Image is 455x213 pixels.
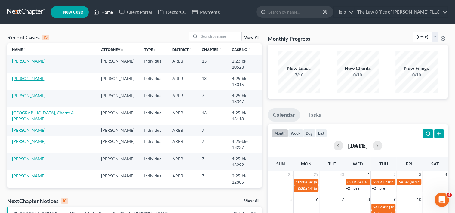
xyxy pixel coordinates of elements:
div: New Leads [278,65,320,72]
span: 28 [287,171,293,178]
i: unfold_more [23,48,26,52]
span: Wed [353,161,363,166]
h2: [DATE] [348,142,368,149]
a: Typeunfold_more [144,47,157,52]
span: Sun [276,161,285,166]
a: +2 more [372,186,385,190]
td: 4:25-bk-13292 [227,153,262,170]
td: AREB [168,188,197,199]
a: [GEOGRAPHIC_DATA], Cherry & [PERSON_NAME] [12,110,74,121]
a: [PERSON_NAME] [12,173,45,178]
a: [PERSON_NAME] [12,76,45,81]
a: Tasks [303,108,327,122]
div: 0/10 [395,72,438,78]
td: Individual [139,188,168,199]
div: 10 [61,198,68,204]
td: [PERSON_NAME] [96,107,139,125]
a: Chapterunfold_more [202,47,222,52]
h3: Monthly Progress [268,35,310,42]
td: Individual [139,136,168,153]
td: AREB [168,55,197,73]
div: New Filings [395,65,438,72]
a: [PERSON_NAME] [12,156,45,161]
td: 2:25-bk-12805 [227,170,262,187]
span: 341(a) meeting for [PERSON_NAME] [308,180,366,184]
a: [PERSON_NAME] [12,58,45,63]
td: [PERSON_NAME] [96,188,139,199]
span: 4 [444,171,448,178]
td: [PERSON_NAME] [96,73,139,90]
span: Hearing for [PERSON_NAME] [383,180,430,184]
span: Thu [379,161,388,166]
td: 4:25-bk-13315 [227,73,262,90]
a: Home [91,7,116,17]
a: Districtunfold_more [172,47,192,52]
td: AREB [168,136,197,153]
span: 9 [392,196,396,203]
td: Individual [139,90,168,107]
span: 30 [339,171,345,178]
button: week [288,129,303,137]
div: 7/10 [278,72,320,78]
button: day [303,129,315,137]
td: 7 [197,90,227,107]
div: NextChapter Notices [7,197,68,205]
td: 7 [197,188,227,199]
button: list [315,129,327,137]
span: 3 [418,171,422,178]
td: [PERSON_NAME] [96,125,139,136]
i: unfold_more [153,48,157,52]
td: 13 [197,73,227,90]
td: Individual [139,125,168,136]
span: 341(a) meeting for [PERSON_NAME] Mr [308,186,371,191]
td: Individual [139,107,168,125]
td: [PERSON_NAME] [96,136,139,153]
a: The Law Office of [PERSON_NAME] PLLC [354,7,447,17]
input: Search by name... [199,32,241,41]
div: New Clients [337,65,379,72]
a: [PERSON_NAME] [12,93,45,98]
td: AREB [168,73,197,90]
span: 341(a) meeting for [PERSON_NAME] [357,180,415,184]
span: 8:30a [347,180,356,184]
i: unfold_more [247,48,251,52]
td: 13 [197,107,227,125]
i: unfold_more [189,48,192,52]
span: 9:30a [373,180,382,184]
td: 7 [197,153,227,170]
span: 10:30a [296,186,307,191]
td: [PERSON_NAME] [96,55,139,73]
span: 10 [416,196,422,203]
span: Mon [301,161,312,166]
td: Individual [139,55,168,73]
a: Case Nounfold_more [232,47,251,52]
i: unfold_more [120,48,124,52]
a: View All [244,199,259,203]
span: Tue [328,161,336,166]
span: 7 [341,196,345,203]
iframe: Intercom live chat [435,193,449,207]
td: 7 [197,125,227,136]
span: Hearing for [PERSON_NAME] [378,205,425,209]
a: Help [334,7,354,17]
span: 6 [315,196,319,203]
span: Sat [431,161,439,166]
span: 5 [290,196,293,203]
a: +2 more [346,186,359,190]
div: 0/10 [337,72,379,78]
a: Calendar [268,108,300,122]
div: Recent Cases [7,34,49,41]
a: Payments [189,7,223,17]
td: AREB [168,153,197,170]
td: AREB [168,170,197,187]
td: 4:25-bk-13118 [227,107,262,125]
a: [PERSON_NAME] [12,139,45,144]
span: 2 [392,171,396,178]
td: 4:25-bk-13237 [227,136,262,153]
input: Search by name... [268,6,323,17]
td: Individual [139,73,168,90]
td: 7 [197,170,227,187]
td: AREB [168,90,197,107]
td: 7 [197,136,227,153]
span: 29 [313,171,319,178]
